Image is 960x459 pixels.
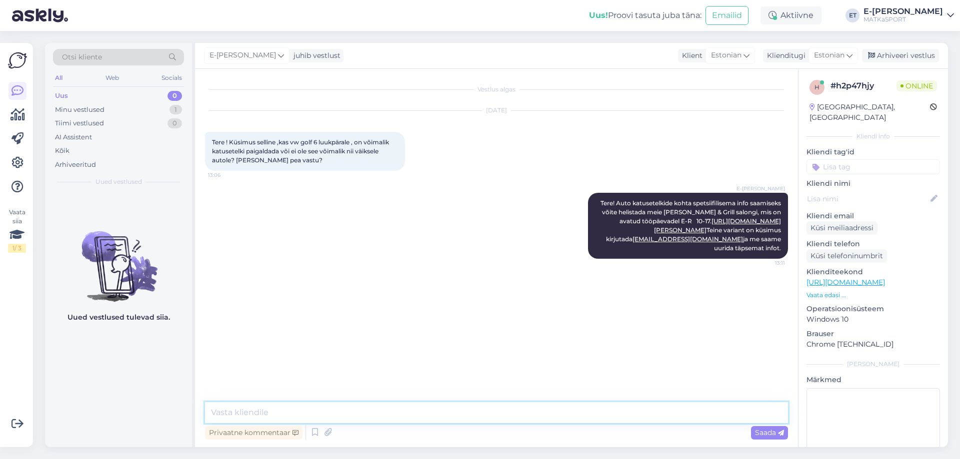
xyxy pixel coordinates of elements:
span: E-[PERSON_NAME] [736,185,785,192]
div: All [53,71,64,84]
span: 13:11 [747,259,785,267]
span: 13:06 [208,171,245,179]
p: Märkmed [806,375,940,385]
p: Kliendi telefon [806,239,940,249]
span: Uued vestlused [95,177,142,186]
p: Windows 10 [806,314,940,325]
p: Vaata edasi ... [806,291,940,300]
div: Vestlus algas [205,85,788,94]
div: 0 [167,91,182,101]
b: Uus! [589,10,608,20]
p: Brauser [806,329,940,339]
div: 1 / 3 [8,244,26,253]
img: No chats [45,213,192,303]
a: [URL][DOMAIN_NAME] [806,278,885,287]
span: Estonian [814,50,844,61]
p: Kliendi email [806,211,940,221]
div: Proovi tasuta juba täna: [589,9,701,21]
div: E-[PERSON_NAME] [863,7,943,15]
div: MATKaSPORT [863,15,943,23]
div: Minu vestlused [55,105,104,115]
div: AI Assistent [55,132,92,142]
div: Arhiveeri vestlus [862,49,939,62]
div: 0 [167,118,182,128]
span: h [814,83,819,91]
a: [URL][DOMAIN_NAME][PERSON_NAME] [654,217,781,234]
div: [GEOGRAPHIC_DATA], [GEOGRAPHIC_DATA] [809,102,930,123]
span: Saada [755,428,784,437]
div: Küsi meiliaadressi [806,221,877,235]
p: Klienditeekond [806,267,940,277]
input: Lisa nimi [807,193,928,204]
div: 1 [169,105,182,115]
span: Tere! Auto katusetelkide kohta spetsiifilisema info saamiseks võite helistada meie [PERSON_NAME] ... [600,199,782,252]
div: Klienditugi [763,50,805,61]
span: Otsi kliente [62,52,102,62]
button: Emailid [705,6,748,25]
p: Chrome [TECHNICAL_ID] [806,339,940,350]
div: [PERSON_NAME] [806,360,940,369]
span: Tere ! Küsimus selline ,kas vw golf 6 luukpärale , on võimalik katusetelki paigaldada või ei ole ... [212,138,390,164]
a: E-[PERSON_NAME]MATKaSPORT [863,7,954,23]
p: Operatsioonisüsteem [806,304,940,314]
span: E-[PERSON_NAME] [209,50,276,61]
p: Kliendi tag'id [806,147,940,157]
div: Arhiveeritud [55,160,96,170]
p: Uued vestlused tulevad siia. [67,312,170,323]
div: Privaatne kommentaar [205,426,302,440]
div: Socials [159,71,184,84]
div: Tiimi vestlused [55,118,104,128]
div: Klient [678,50,702,61]
p: Kliendi nimi [806,178,940,189]
div: # h2p47hjy [830,80,896,92]
img: Askly Logo [8,51,27,70]
div: Kliendi info [806,132,940,141]
div: ET [845,8,859,22]
a: [EMAIL_ADDRESS][DOMAIN_NAME] [632,235,743,243]
div: Küsi telefoninumbrit [806,249,887,263]
div: Vaata siia [8,208,26,253]
input: Lisa tag [806,159,940,174]
div: [DATE] [205,106,788,115]
div: Web [103,71,121,84]
span: Estonian [711,50,741,61]
div: Aktiivne [760,6,821,24]
div: Uus [55,91,68,101]
span: Online [896,80,937,91]
div: juhib vestlust [289,50,340,61]
div: Kõik [55,146,69,156]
